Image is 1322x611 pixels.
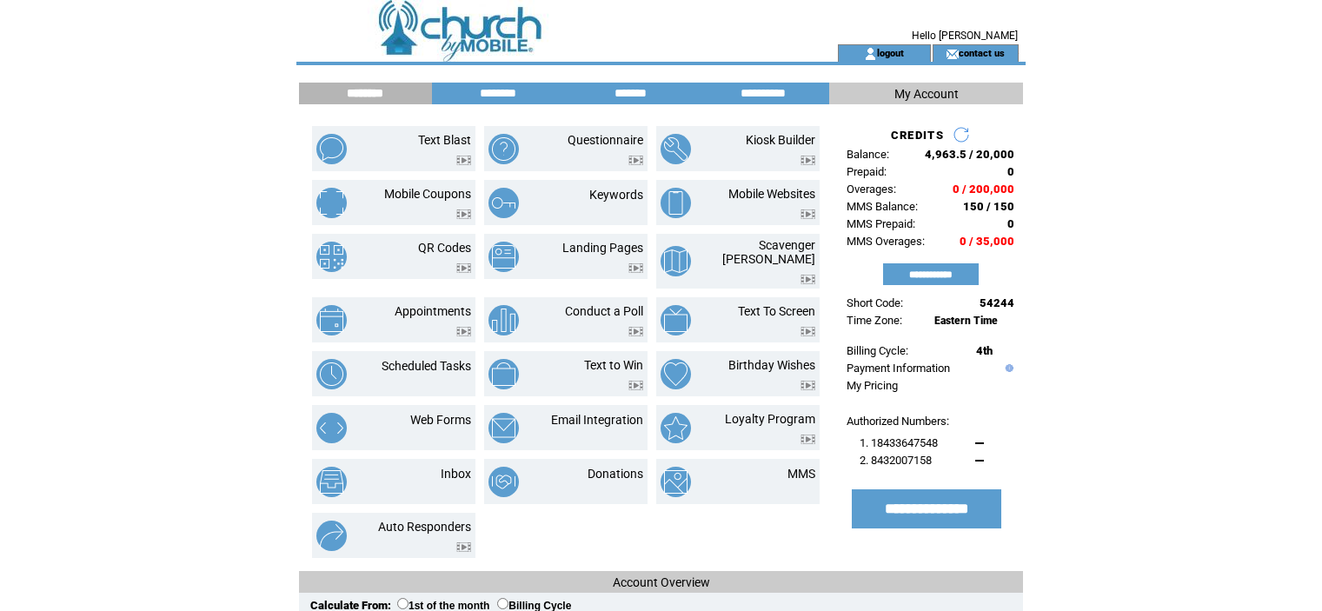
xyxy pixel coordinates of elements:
span: My Account [894,87,959,101]
a: Questionnaire [568,133,643,147]
span: Time Zone: [847,314,902,327]
a: Payment Information [847,362,950,375]
span: 2. 8432007158 [860,454,932,467]
a: Donations [588,467,643,481]
img: auto-responders.png [316,521,347,551]
span: MMS Prepaid: [847,217,915,230]
a: Scheduled Tasks [382,359,471,373]
img: video.png [801,156,815,165]
img: text-blast.png [316,134,347,164]
img: video.png [628,381,643,390]
a: QR Codes [418,241,471,255]
img: mms.png [661,467,691,497]
a: Web Forms [410,413,471,427]
a: Inbox [441,467,471,481]
img: kiosk-builder.png [661,134,691,164]
span: CREDITS [891,129,944,142]
img: text-to-screen.png [661,305,691,335]
img: scheduled-tasks.png [316,359,347,389]
img: video.png [801,327,815,336]
span: 0 [1007,165,1014,178]
img: help.gif [1001,364,1013,372]
img: mobile-coupons.png [316,188,347,218]
img: video.png [456,263,471,273]
img: video.png [456,156,471,165]
a: Text to Win [584,358,643,372]
input: Billing Cycle [497,598,508,609]
span: Balance: [847,148,889,161]
img: landing-pages.png [488,242,519,272]
span: 0 / 200,000 [953,183,1014,196]
img: questionnaire.png [488,134,519,164]
img: video.png [801,381,815,390]
img: video.png [456,327,471,336]
img: loyalty-program.png [661,413,691,443]
img: account_icon.gif [864,47,877,61]
a: Loyalty Program [725,412,815,426]
img: video.png [456,542,471,552]
a: Auto Responders [378,520,471,534]
a: MMS [787,467,815,481]
a: Text To Screen [738,304,815,318]
a: Email Integration [551,413,643,427]
span: Prepaid: [847,165,887,178]
a: Kiosk Builder [746,133,815,147]
a: My Pricing [847,379,898,392]
span: MMS Overages: [847,235,925,248]
span: Authorized Numbers: [847,415,949,428]
input: 1st of the month [397,598,409,609]
img: birthday-wishes.png [661,359,691,389]
span: Billing Cycle: [847,344,908,357]
a: Appointments [395,304,471,318]
a: Keywords [589,188,643,202]
img: video.png [801,435,815,444]
a: Birthday Wishes [728,358,815,372]
span: Overages: [847,183,896,196]
img: video.png [801,209,815,219]
img: video.png [628,263,643,273]
img: keywords.png [488,188,519,218]
img: inbox.png [316,467,347,497]
img: video.png [801,275,815,284]
span: 4th [976,344,993,357]
img: email-integration.png [488,413,519,443]
img: appointments.png [316,305,347,335]
a: Mobile Coupons [384,187,471,201]
img: video.png [628,327,643,336]
a: Text Blast [418,133,471,147]
img: qr-codes.png [316,242,347,272]
span: Hello [PERSON_NAME] [912,30,1018,42]
img: mobile-websites.png [661,188,691,218]
span: 0 [1007,217,1014,230]
span: 54244 [980,296,1014,309]
a: logout [877,47,904,58]
img: conduct-a-poll.png [488,305,519,335]
a: Mobile Websites [728,187,815,201]
span: 4,963.5 / 20,000 [925,148,1014,161]
span: Short Code: [847,296,903,309]
span: 150 / 150 [963,200,1014,213]
img: video.png [628,156,643,165]
img: donations.png [488,467,519,497]
img: scavenger-hunt.png [661,246,691,276]
span: 0 / 35,000 [960,235,1014,248]
img: contact_us_icon.gif [946,47,959,61]
span: Account Overview [613,575,710,589]
img: video.png [456,209,471,219]
a: Conduct a Poll [565,304,643,318]
a: Landing Pages [562,241,643,255]
span: Eastern Time [934,315,998,327]
span: 1. 18433647548 [860,436,938,449]
a: Scavenger [PERSON_NAME] [722,238,815,266]
img: web-forms.png [316,413,347,443]
span: MMS Balance: [847,200,918,213]
img: text-to-win.png [488,359,519,389]
a: contact us [959,47,1005,58]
